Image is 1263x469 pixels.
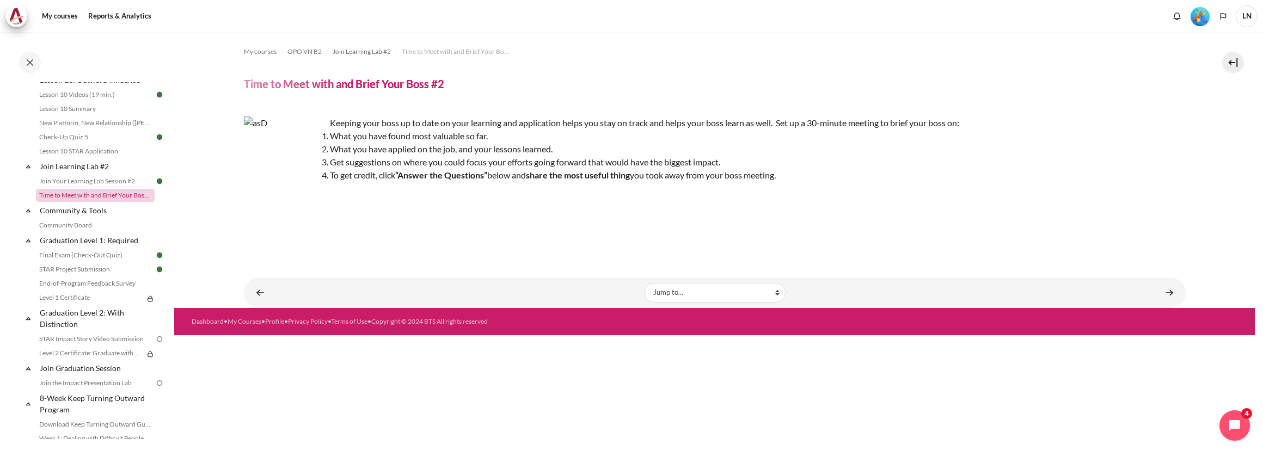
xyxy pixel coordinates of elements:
[36,263,155,276] a: STAR Project Submission
[330,170,776,180] span: To get credit, click below and you took away from your boss meeting.
[155,90,164,100] img: Done
[402,47,511,57] span: Time to Meet with and Brief Your Boss #2
[36,377,155,390] a: Join the Impact Presentation Lab
[244,116,1186,203] div: Keeping your boss up to date on your learning and application helps you stay on track and helps y...
[1191,7,1210,26] img: Level #5
[1169,8,1185,24] div: Show notification window with no new notifications
[36,332,155,345] a: STAR Impact Story Video Submission
[155,264,164,274] img: Done
[266,156,1186,169] li: Get suggestions on where you could focus your efforts going forward that would have the biggest i...
[371,317,488,325] a: Copyright © 2024 BTS All rights reserved
[84,5,155,27] a: Reports & Analytics
[38,159,155,174] a: Join Learning Lab #2
[23,161,34,172] span: Collapse
[36,277,155,290] a: End-of-Program Feedback Survey
[333,47,391,57] span: Join Learning Lab #2
[244,47,277,57] span: My courses
[244,43,1186,60] nav: Navigation bar
[331,317,367,325] a: Terms of Use
[1215,8,1231,24] button: Languages
[36,249,155,262] a: Final Exam (Check-Out Quiz)
[287,47,322,57] span: OPO VN B2
[155,250,164,260] img: Done
[36,219,155,232] a: Community Board
[36,291,144,304] a: Level 1 Certificate
[155,176,164,186] img: Done
[244,116,326,198] img: asD
[249,282,271,303] a: ◄ Join Your Learning Lab Session #2
[155,378,164,388] img: To do
[1191,6,1210,26] div: Level #5
[36,102,155,115] a: Lesson 10 Summary
[244,77,444,91] h4: Time to Meet with and Brief Your Boss #2
[192,317,780,326] div: • • • • •
[36,116,155,129] a: New Platform, New Relationship ([PERSON_NAME]'s Story)
[23,205,34,216] span: Collapse
[9,8,24,24] img: Architeck
[1236,5,1258,27] span: LN
[38,5,82,27] a: My courses
[38,361,155,375] a: Join Graduation Session
[265,317,284,325] a: Profile
[36,418,155,431] a: Download Keep Turning Outward Guide
[36,131,155,144] a: Check-Up Quiz 5
[192,317,224,325] a: Dashboard
[36,432,155,445] a: Week 1: Dealing with Difficult People
[38,391,155,417] a: 8-Week Keep Turning Outward Program
[36,145,155,158] a: Lesson 10 STAR Application
[288,317,328,325] a: Privacy Policy
[266,143,1186,156] li: What you have applied on the job, and your lessons learned.
[228,317,261,325] a: My Courses
[1236,5,1258,27] a: User menu
[36,189,155,202] a: Time to Meet with and Brief Your Boss #2
[36,175,155,188] a: Join Your Learning Lab Session #2
[36,347,144,360] a: Level 2 Certificate: Graduate with Distinction
[174,32,1255,308] section: Content
[526,170,630,180] strong: share the most useful thing
[23,235,34,246] span: Collapse
[402,45,511,58] a: Time to Meet with and Brief Your Boss #2
[395,170,487,180] strong: “Answer the Questions”
[38,203,155,218] a: Community & Tools
[23,398,34,409] span: Collapse
[1186,6,1214,26] a: Level #5
[266,129,1186,143] li: What you have found most valuable so far.
[38,233,155,248] a: Graduation Level 1: Required
[287,45,322,58] a: OPO VN B2
[38,305,155,331] a: Graduation Level 2: With Distinction
[23,313,34,324] span: Collapse
[155,334,164,344] img: To do
[23,363,34,374] span: Collapse
[36,88,155,101] a: Lesson 10 Videos (19 min.)
[333,45,391,58] a: Join Learning Lab #2
[5,5,33,27] a: Architeck Architeck
[1158,282,1180,303] a: Community Board ►
[155,132,164,142] img: Done
[244,45,277,58] a: My courses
